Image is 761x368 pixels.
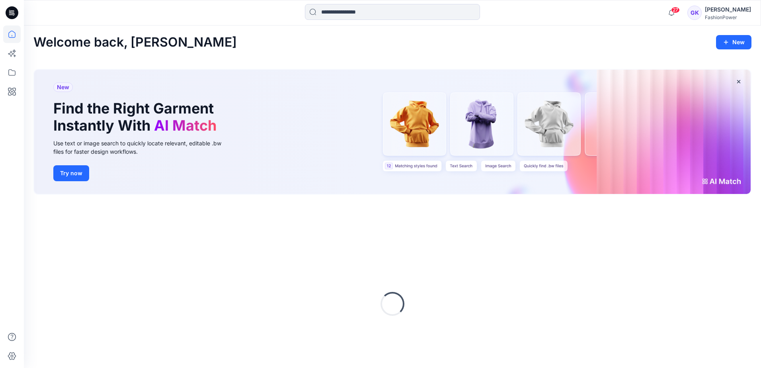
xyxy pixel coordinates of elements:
[705,5,751,14] div: [PERSON_NAME]
[716,35,751,49] button: New
[687,6,702,20] div: GK
[671,7,680,13] span: 27
[705,14,751,20] div: FashionPower
[154,117,217,134] span: AI Match
[53,165,89,181] button: Try now
[33,35,237,50] h2: Welcome back, [PERSON_NAME]
[53,100,220,134] h1: Find the Right Garment Instantly With
[57,82,69,92] span: New
[53,139,232,156] div: Use text or image search to quickly locate relevant, editable .bw files for faster design workflows.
